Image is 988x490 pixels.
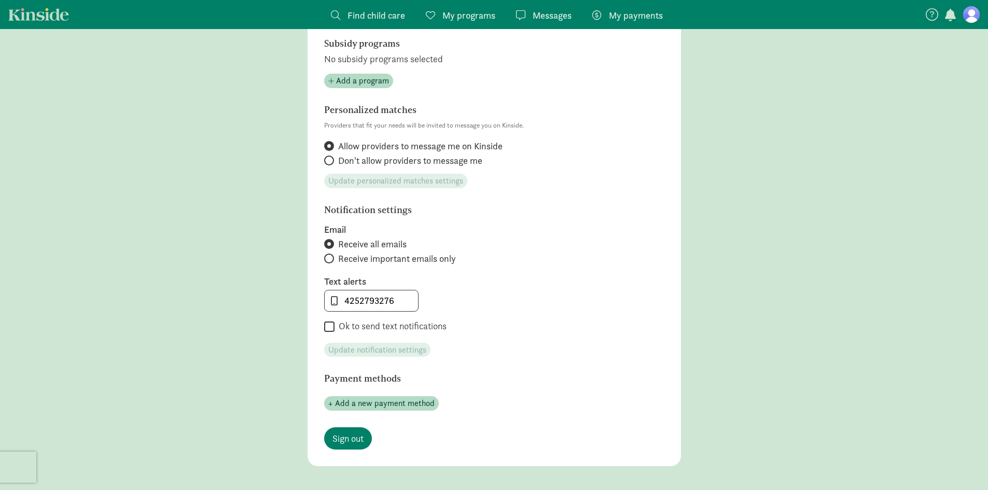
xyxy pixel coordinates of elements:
p: Providers that fit your needs will be invited to message you on Kinside. [324,119,664,132]
h6: Personalized matches [324,105,609,115]
span: Receive important emails only [338,253,456,265]
h6: Payment methods [324,373,609,384]
p: No subsidy programs selected [324,53,664,65]
label: Ok to send text notifications [335,320,447,332]
span: My payments [609,8,663,22]
button: + Add a new payment method [324,396,439,411]
a: Sign out [324,427,372,450]
input: 555-555-5555 [325,290,418,311]
span: Sign out [332,431,364,445]
span: Receive all emails [338,238,407,250]
span: Allow providers to message me on Kinside [338,140,503,152]
span: Update personalized matches settings [328,175,463,187]
label: Email [324,223,664,236]
h6: Subsidy programs [324,38,609,49]
h6: Notification settings [324,205,609,215]
span: Add a program [336,75,389,87]
span: My programs [442,8,495,22]
a: Kinside [8,8,69,21]
label: Text alerts [324,275,664,288]
span: + Add a new payment method [328,397,435,410]
button: Add a program [324,74,393,88]
span: Don't allow providers to message me [338,155,482,167]
span: Messages [533,8,572,22]
button: Update personalized matches settings [324,174,467,188]
span: Update notification settings [328,344,426,356]
span: Find child care [347,8,405,22]
button: Update notification settings [324,343,430,357]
